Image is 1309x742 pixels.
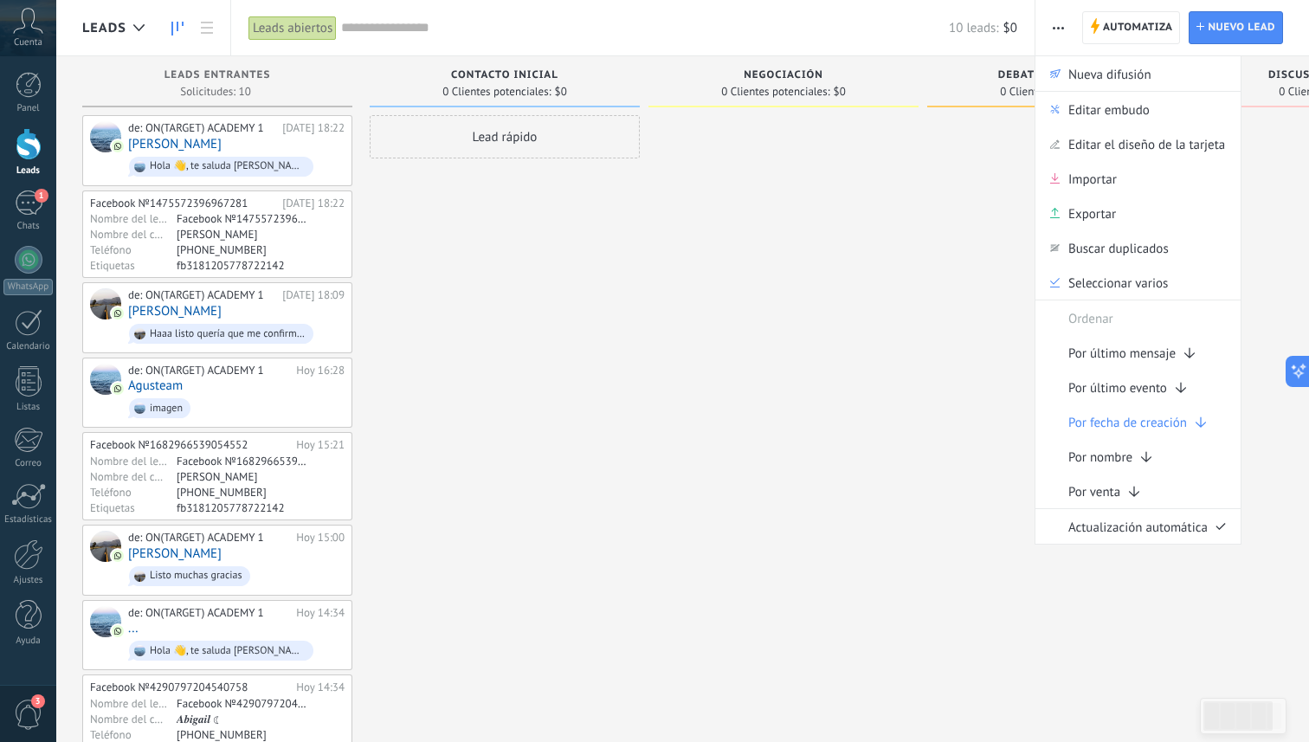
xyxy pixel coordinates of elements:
[90,531,121,562] div: Alex
[296,364,345,377] div: Hoy 16:28
[164,69,271,81] span: Leads Entrantes
[1000,87,1108,97] span: 0 Clientes potenciales:
[82,20,126,36] span: Leads
[128,621,139,636] a: ...
[3,221,54,232] div: Chats
[1068,161,1117,196] span: Importar
[128,288,276,302] div: de: ON(TARGET) ACADEMY 1
[177,727,311,741] div: +593969086662
[150,570,242,582] div: Listo muchas gracias
[370,115,640,158] div: Lead rápido
[150,403,183,415] div: imagen
[282,121,345,135] div: [DATE] 18:22
[177,454,311,468] div: Facebook №1682966539054552
[1068,300,1113,335] span: Ordenar
[998,69,1126,81] span: Debate contractual
[1068,474,1120,508] span: Por venta
[180,87,250,97] span: Solicitudes: 10
[248,16,337,41] div: Leads abiertos
[1189,11,1283,44] a: Nuevo lead
[112,625,124,637] img: com.amocrm.amocrmwa.svg
[35,189,48,203] span: 1
[90,454,177,468] div: Nombre del lead
[1068,92,1150,126] span: Editar embudo
[192,11,222,45] a: Lista
[296,606,345,620] div: Hoy 14:34
[163,11,192,45] a: Leads
[90,258,177,272] div: Etiquetas
[1068,370,1167,404] span: Por último evento
[1208,12,1275,43] span: Nuevo lead
[1068,126,1225,161] span: Editar el diseño de la tarjeta
[1068,335,1176,370] span: Por último mensaje
[744,69,823,81] span: Negociación
[112,550,124,562] img: com.amocrm.amocrmwa.svg
[3,103,54,114] div: Panel
[936,69,1189,84] div: Debate contractual
[3,165,54,177] div: Leads
[177,211,311,225] div: Facebook №1475572396967281
[90,681,290,694] div: Facebook №4290797204540758
[90,485,177,499] div: Teléfono
[3,341,54,352] div: Calendario
[128,606,290,620] div: de: ON(TARGET) ACADEMY 1
[3,458,54,469] div: Correo
[150,160,306,172] div: Hola 👋, te saluda [PERSON_NAME](Target) Academy. Nos alegra saber que te interesa nuestro *Sistem...
[90,197,276,210] div: Facebook №1475572396967281
[3,636,54,647] div: Ayuda
[128,378,183,393] a: Agusteam
[91,69,344,84] div: Leads Entrantes
[90,438,290,452] div: Facebook №1682966539054552
[555,87,567,97] span: $0
[128,304,222,319] a: [PERSON_NAME]
[177,500,311,514] div: fb3181205778722142
[128,121,276,135] div: de: ON(TARGET) ACADEMY 1
[90,712,177,726] div: Nombre del contacto
[834,87,846,97] span: $0
[31,694,45,708] span: 3
[1082,11,1181,44] a: Automatiza
[150,645,306,657] div: Hola 👋, te saluda [PERSON_NAME](Target) Academy. Nos alegra saber que te interesa nuestro *Sistem...
[177,469,311,483] div: Kevin Reascos
[378,69,631,84] div: Contacto inicial
[296,681,345,694] div: Hoy 14:34
[1068,230,1169,265] span: Buscar duplicados
[128,531,290,545] div: de: ON(TARGET) ACADEMY 1
[282,197,345,210] div: [DATE] 18:22
[177,712,311,726] div: 𝑨𝒃𝒊𝒈𝒂𝒊𝒍 ☾
[90,696,177,710] div: Nombre del lead
[128,546,222,561] a: [PERSON_NAME]
[90,227,177,241] div: Nombre del contacto
[282,288,345,302] div: [DATE] 18:09
[128,364,290,377] div: de: ON(TARGET) ACADEMY 1
[177,485,311,499] div: +593995543287
[3,514,54,526] div: Estadísticas
[3,575,54,586] div: Ajustes
[177,696,311,710] div: Facebook №4290797204540758
[112,140,124,152] img: com.amocrm.amocrmwa.svg
[1068,196,1116,230] span: Exportar
[90,242,177,256] div: Teléfono
[296,438,345,452] div: Hoy 15:21
[90,288,121,319] div: Eduardo
[1046,11,1071,44] button: Más
[90,121,121,152] div: Maria belen Martinez garc
[1003,20,1017,36] span: $0
[3,279,53,295] div: WhatsApp
[90,364,121,395] div: Agusteam
[1068,439,1132,474] span: Por nombre
[3,402,54,413] div: Listas
[296,531,345,545] div: Hoy 15:00
[177,227,311,241] div: Maria Belen Martinez
[112,383,124,395] img: com.amocrm.amocrmwa.svg
[14,37,42,48] span: Cuenta
[90,211,177,225] div: Nombre del lead
[1068,509,1208,544] span: Actualización automática
[177,258,311,272] div: fb3181205778722142
[657,69,910,84] div: Negociación
[150,328,306,340] div: Haaa listo quería que me confirmes que te llego el enlace y tu asistencia para la reunión [DATE] 7pm
[128,137,222,152] a: [PERSON_NAME]
[451,69,558,81] span: Contacto inicial
[90,469,177,483] div: Nombre del contacto
[90,727,177,741] div: Teléfono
